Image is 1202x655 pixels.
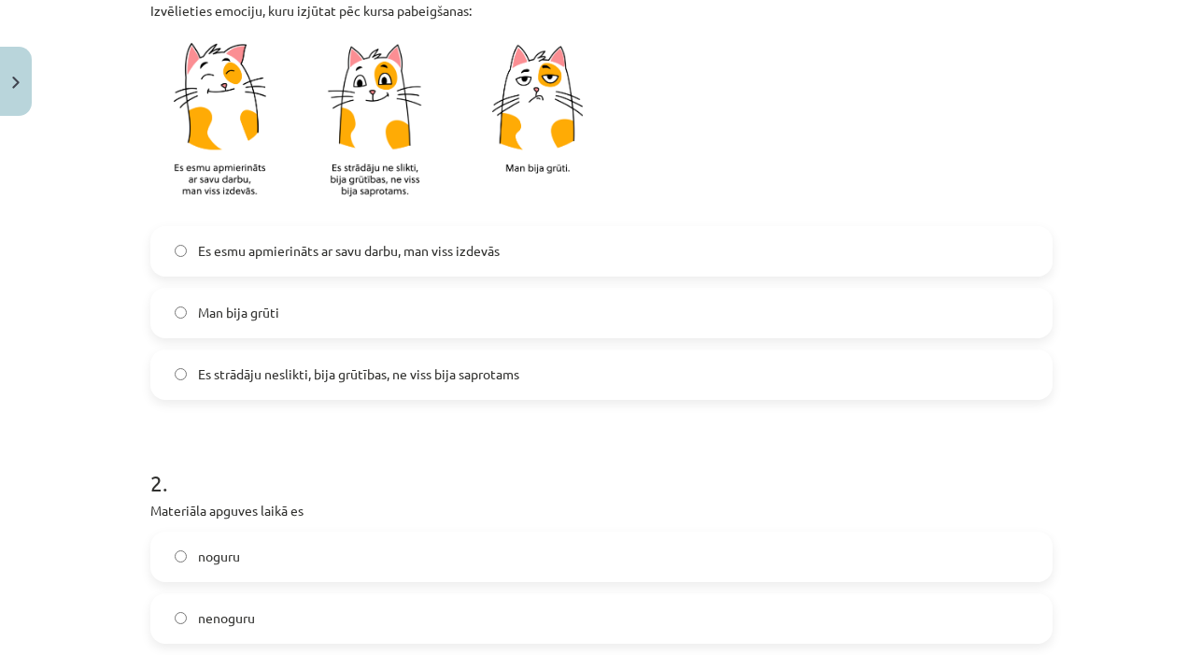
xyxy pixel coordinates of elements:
input: noguru [175,550,187,562]
input: Es esmu apmierināts ar savu darbu, man viss izdevās [175,245,187,257]
h1: 2 . [150,437,1053,495]
span: noguru [198,547,240,566]
span: nenoguru [198,608,255,628]
input: Man bija grūti [175,306,187,319]
p: Izvēlieties emociju, kuru izjūtat pēc kursa pabeigšanas: [150,1,1053,21]
span: Man bija grūti [198,303,279,322]
input: Es strādāju neslikti, bija grūtības, ne viss bija saprotams [175,368,187,380]
span: Es strādāju neslikti, bija grūtības, ne viss bija saprotams [198,364,519,384]
p: Materiāla apguves laikā es [150,501,1053,520]
input: nenoguru [175,612,187,624]
img: icon-close-lesson-0947bae3869378f0d4975bcd49f059093ad1ed9edebbc8119c70593378902aed.svg [12,77,20,89]
span: Es esmu apmierināts ar savu darbu, man viss izdevās [198,241,500,261]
